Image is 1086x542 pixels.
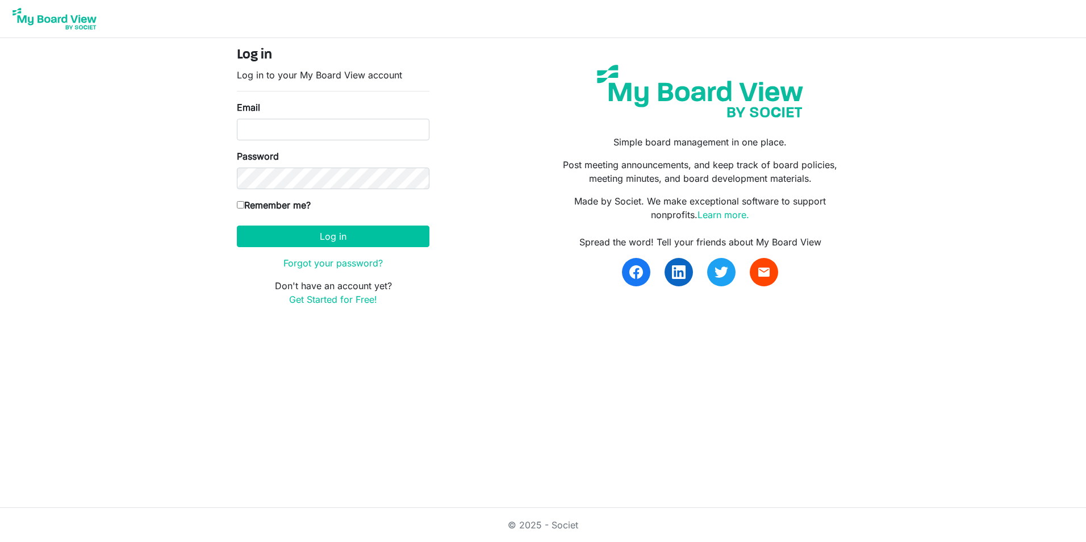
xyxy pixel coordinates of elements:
input: Remember me? [237,201,244,209]
a: Get Started for Free! [289,294,377,305]
p: Made by Societ. We make exceptional software to support nonprofits. [552,194,849,222]
div: Spread the word! Tell your friends about My Board View [552,235,849,249]
p: Don't have an account yet? [237,279,429,306]
label: Email [237,101,260,114]
a: Forgot your password? [283,257,383,269]
label: Password [237,149,279,163]
p: Log in to your My Board View account [237,68,429,82]
img: my-board-view-societ.svg [588,56,812,126]
a: © 2025 - Societ [508,519,578,531]
label: Remember me? [237,198,311,212]
a: Learn more. [697,209,749,220]
img: twitter.svg [715,265,728,279]
img: My Board View Logo [9,5,100,33]
p: Post meeting announcements, and keep track of board policies, meeting minutes, and board developm... [552,158,849,185]
img: facebook.svg [629,265,643,279]
a: email [750,258,778,286]
span: email [757,265,771,279]
img: linkedin.svg [672,265,686,279]
button: Log in [237,226,429,247]
p: Simple board management in one place. [552,135,849,149]
h4: Log in [237,47,429,64]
